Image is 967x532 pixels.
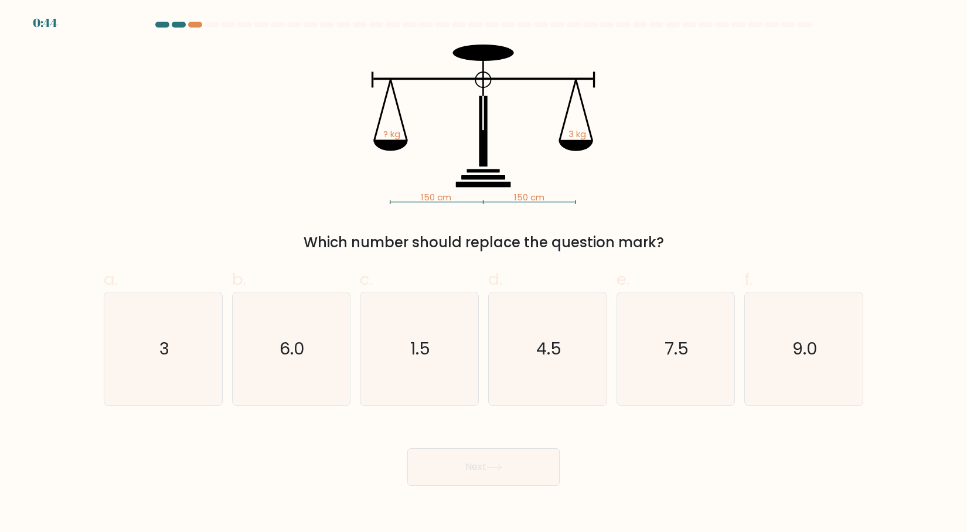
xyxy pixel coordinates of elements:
[104,268,118,291] span: a.
[411,337,431,360] text: 1.5
[111,232,856,253] div: Which number should replace the question mark?
[407,448,560,486] button: Next
[569,128,587,140] tspan: 3 kg
[421,192,452,204] tspan: 150 cm
[515,192,545,204] tspan: 150 cm
[792,337,818,360] text: 9.0
[617,268,629,291] span: e.
[280,337,305,360] text: 6.0
[360,268,373,291] span: c.
[383,128,400,140] tspan: ? kg
[488,268,502,291] span: d.
[536,337,561,360] text: 4.5
[744,268,753,291] span: f.
[33,14,57,32] div: 0:44
[232,268,246,291] span: b.
[159,337,169,360] text: 3
[665,337,689,360] text: 7.5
